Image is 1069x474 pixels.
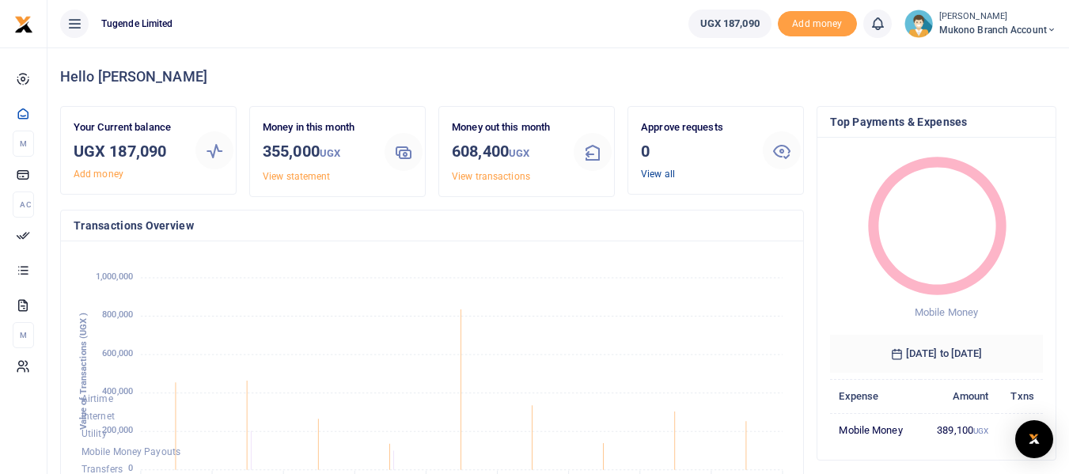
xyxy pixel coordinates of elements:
li: M [13,131,34,157]
a: Add money [778,17,857,28]
h4: Transactions Overview [74,217,790,234]
small: [PERSON_NAME] [939,10,1056,24]
small: UGX [509,147,529,159]
tspan: 600,000 [102,348,133,358]
small: UGX [320,147,340,159]
li: Toup your wallet [778,11,857,37]
span: Utility [82,429,107,440]
p: Money in this month [263,119,372,136]
li: M [13,322,34,348]
tspan: 800,000 [102,309,133,320]
td: 389,100 [920,413,997,446]
span: Mobile Money Payouts [82,446,180,457]
a: logo-small logo-large logo-large [14,17,33,29]
img: profile-user [904,9,933,38]
h3: 355,000 [263,139,372,165]
p: Your Current balance [74,119,183,136]
a: View statement [263,171,330,182]
tspan: 200,000 [102,425,133,435]
small: UGX [973,427,988,435]
p: Approve requests [641,119,750,136]
h3: 608,400 [452,139,561,165]
a: View transactions [452,171,530,182]
a: View all [641,169,675,180]
span: UGX 187,090 [700,16,760,32]
span: Airtime [82,393,113,404]
h3: 0 [641,139,750,163]
span: Internet [82,411,115,422]
span: Mobile Money [915,306,978,318]
h4: Hello [PERSON_NAME] [60,68,1056,85]
td: Mobile Money [830,413,920,446]
span: Tugende Limited [95,17,180,31]
span: Mukono branch account [939,23,1056,37]
tspan: 1,000,000 [96,271,133,282]
h3: UGX 187,090 [74,139,183,163]
tspan: 0 [128,464,133,474]
tspan: 400,000 [102,386,133,396]
a: UGX 187,090 [688,9,771,38]
td: 3 [997,413,1043,446]
li: Ac [13,191,34,218]
th: Amount [920,379,997,413]
span: Add money [778,11,857,37]
p: Money out this month [452,119,561,136]
li: Wallet ballance [682,9,778,38]
a: Add money [74,169,123,180]
h6: [DATE] to [DATE] [830,335,1043,373]
text: Value of Transactions (UGX ) [79,313,89,430]
a: profile-user [PERSON_NAME] Mukono branch account [904,9,1056,38]
th: Expense [830,379,920,413]
th: Txns [997,379,1043,413]
h4: Top Payments & Expenses [830,113,1043,131]
img: logo-small [14,15,33,34]
div: Open Intercom Messenger [1015,420,1053,458]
